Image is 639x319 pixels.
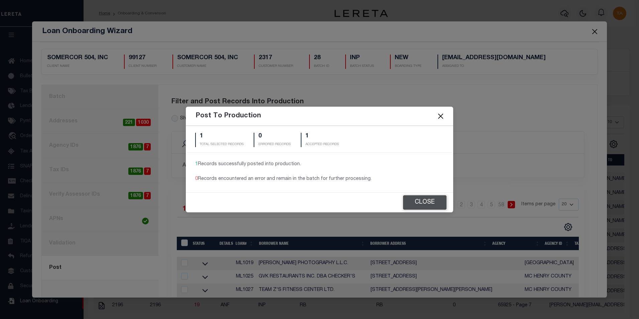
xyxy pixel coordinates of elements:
p: ERRORED RECORDS [258,142,291,147]
h5: 0 [258,133,291,140]
span: 0 [195,177,198,181]
h5: Post To Production [196,112,261,120]
p: TOTAL SELECTED RECORDS [200,142,244,147]
div: Records successfully posted into production. [195,161,444,168]
h5: 1 [305,133,339,140]
h5: 1 [200,133,244,140]
p: ACCEPTED RECORDS [305,142,339,147]
button: Close [436,112,445,120]
button: Close [403,195,446,210]
div: Records encountered an error and remain in the batch for further processing. [195,176,444,183]
span: 1 [195,162,198,167]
